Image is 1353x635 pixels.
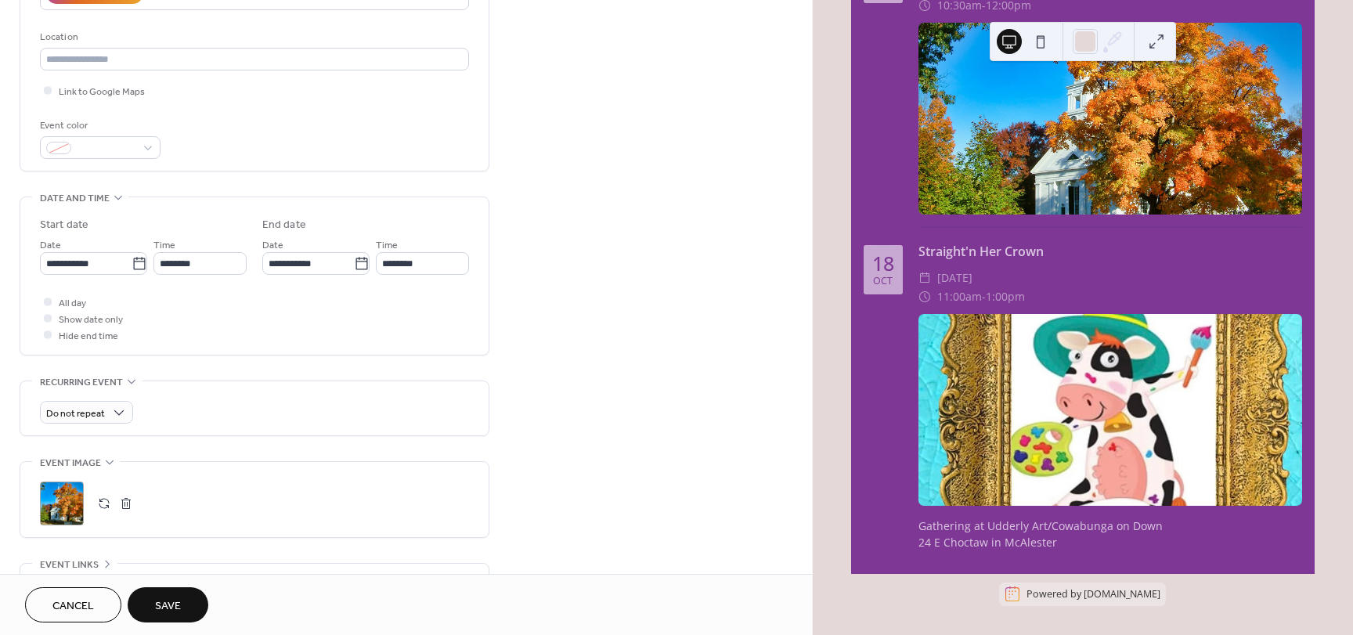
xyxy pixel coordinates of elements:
[1084,587,1160,601] a: [DOMAIN_NAME]
[20,564,489,597] div: •••
[262,237,283,254] span: Date
[40,117,157,134] div: Event color
[982,287,986,306] span: -
[40,557,99,573] span: Event links
[46,405,105,423] span: Do not repeat
[986,287,1025,306] span: 1:00pm
[153,237,175,254] span: Time
[40,190,110,207] span: Date and time
[937,269,972,287] span: [DATE]
[52,598,94,615] span: Cancel
[59,84,145,100] span: Link to Google Maps
[40,374,123,391] span: Recurring event
[937,287,982,306] span: 11:00am
[918,287,931,306] div: ​
[40,237,61,254] span: Date
[59,295,86,312] span: All day
[59,328,118,345] span: Hide end time
[40,217,88,233] div: Start date
[376,237,398,254] span: Time
[128,587,208,622] button: Save
[59,312,123,328] span: Show date only
[918,269,931,287] div: ​
[918,518,1302,550] div: Gathering at Udderly Art/Cowabunga on Down 24 E Choctaw in McAlester
[40,482,84,525] div: ;
[1026,587,1160,601] div: Powered by
[918,242,1302,261] div: Straight'n Her Crown
[873,276,893,287] div: Oct
[155,598,181,615] span: Save
[25,587,121,622] button: Cancel
[40,29,466,45] div: Location
[872,254,894,273] div: 18
[262,217,306,233] div: End date
[40,455,101,471] span: Event image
